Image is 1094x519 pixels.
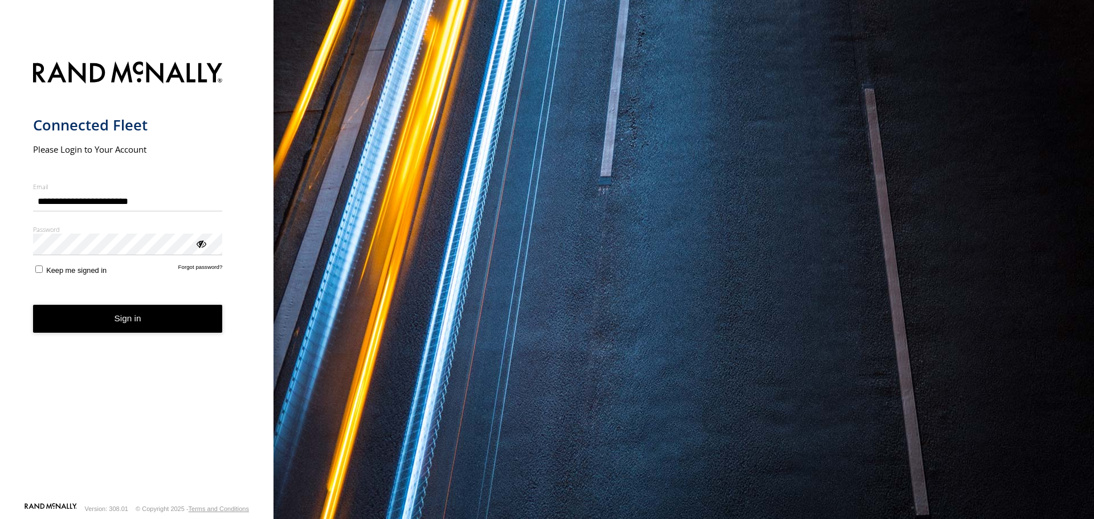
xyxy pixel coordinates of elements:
div: Version: 308.01 [85,505,128,512]
a: Forgot password? [178,264,223,275]
div: ViewPassword [195,238,206,249]
img: Rand McNally [33,59,223,88]
div: © Copyright 2025 - [136,505,249,512]
span: Keep me signed in [46,266,107,275]
form: main [33,55,241,502]
label: Password [33,225,223,234]
input: Keep me signed in [35,265,43,273]
label: Email [33,182,223,191]
h2: Please Login to Your Account [33,144,223,155]
a: Visit our Website [25,503,77,514]
a: Terms and Conditions [189,505,249,512]
button: Sign in [33,305,223,333]
h1: Connected Fleet [33,116,223,134]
